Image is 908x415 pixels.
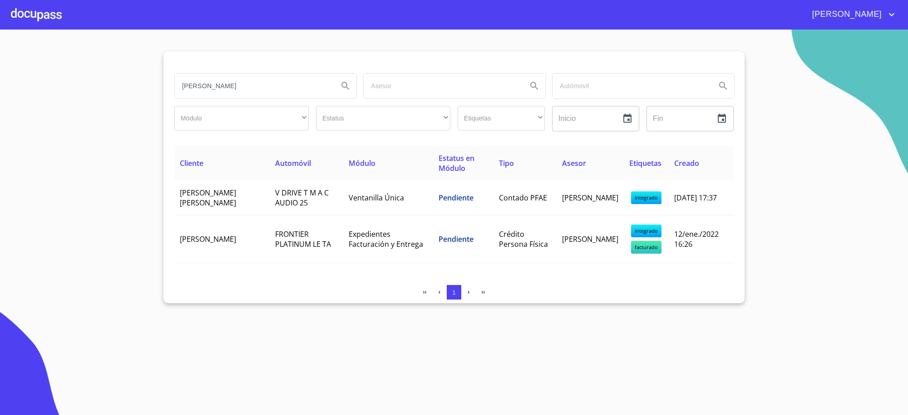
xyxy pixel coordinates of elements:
[316,106,450,130] div: ​
[180,234,236,244] span: [PERSON_NAME]
[499,158,514,168] span: Tipo
[458,106,545,130] div: ​
[174,106,309,130] div: ​
[439,153,474,173] span: Estatus en Módulo
[562,158,586,168] span: Asesor
[499,193,547,203] span: Contado PFAE
[805,7,897,22] button: account of current user
[275,158,311,168] span: Automóvil
[523,75,545,97] button: Search
[349,229,423,249] span: Expedientes Facturación y Entrega
[439,193,474,203] span: Pendiente
[712,75,734,97] button: Search
[805,7,886,22] span: [PERSON_NAME]
[349,158,375,168] span: Módulo
[175,74,331,98] input: search
[631,241,661,254] span: facturado
[629,158,661,168] span: Etiquetas
[562,234,618,244] span: [PERSON_NAME]
[335,75,356,97] button: Search
[499,229,548,249] span: Crédito Persona Física
[180,188,236,208] span: [PERSON_NAME] [PERSON_NAME]
[562,193,618,203] span: [PERSON_NAME]
[631,225,661,237] span: integrado
[275,188,329,208] span: V DRIVE T M A C AUDIO 25
[349,193,404,203] span: Ventanilla Única
[452,289,455,296] span: 1
[631,191,661,204] span: integrado
[674,229,719,249] span: 12/ene./2022 16:26
[674,193,717,203] span: [DATE] 17:37
[674,158,699,168] span: Creado
[180,158,203,168] span: Cliente
[364,74,520,98] input: search
[553,74,709,98] input: search
[439,234,474,244] span: Pendiente
[275,229,331,249] span: FRONTIER PLATINUM LE TA
[447,285,461,300] button: 1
